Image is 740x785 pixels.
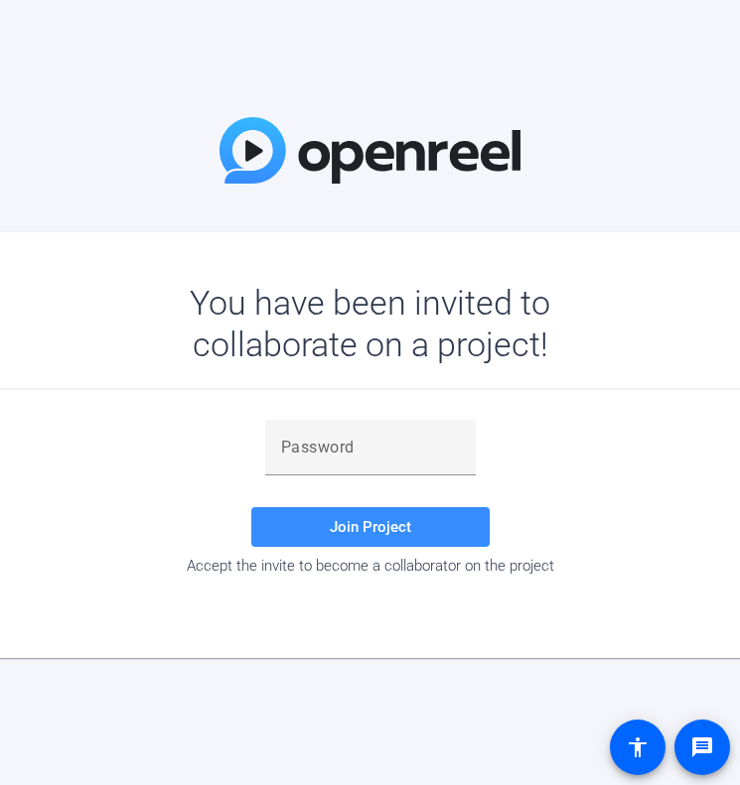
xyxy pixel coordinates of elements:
[220,117,521,184] img: OpenReel Logo
[132,282,608,365] div: You have been invited to collaborate on a project!
[626,735,650,759] mat-icon: accessibility
[281,436,460,459] input: Password
[690,735,714,759] mat-icon: message
[330,518,411,536] span: Join Project
[251,507,490,547] button: Join Project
